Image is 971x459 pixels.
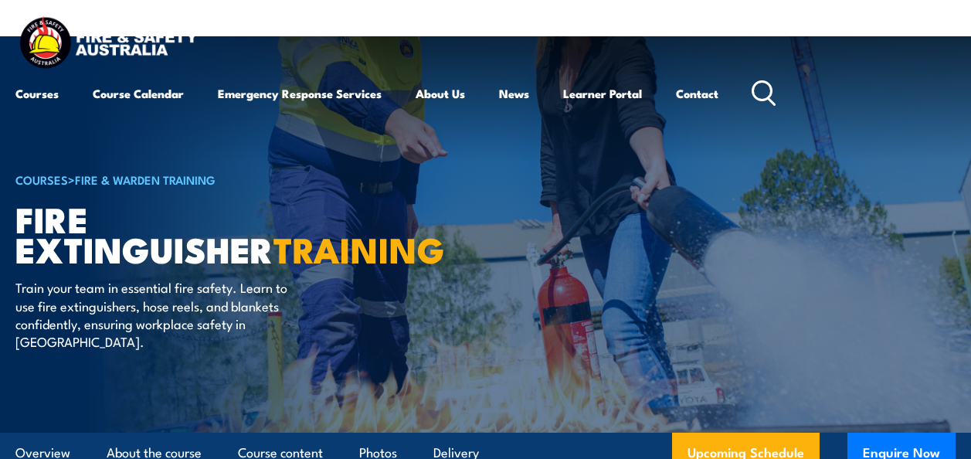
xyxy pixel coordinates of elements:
[273,222,445,275] strong: TRAINING
[676,75,718,112] a: Contact
[75,171,216,188] a: Fire & Warden Training
[93,75,184,112] a: Course Calendar
[218,75,382,112] a: Emergency Response Services
[15,203,397,263] h1: Fire Extinguisher
[563,75,642,112] a: Learner Portal
[15,171,68,188] a: COURSES
[499,75,529,112] a: News
[416,75,465,112] a: About Us
[15,278,297,351] p: Train your team in essential fire safety. Learn to use fire extinguishers, hose reels, and blanke...
[15,75,59,112] a: Courses
[15,170,397,189] h6: >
